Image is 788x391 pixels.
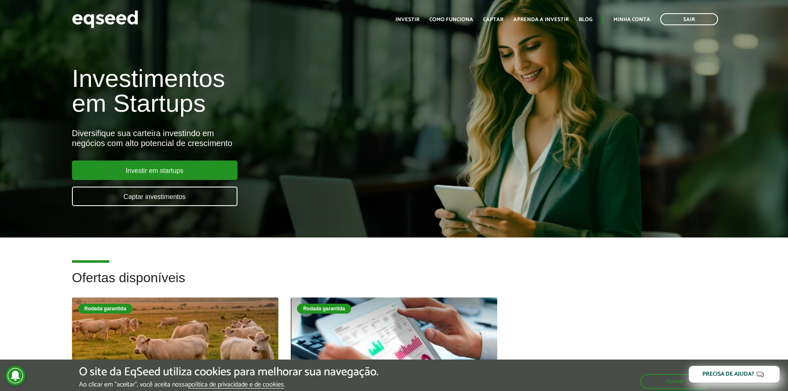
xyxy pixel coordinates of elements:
h2: Ofertas disponíveis [72,271,716,297]
div: Rodada garantida [78,304,132,314]
a: Captar [483,17,503,22]
div: Rodada garantida [297,304,351,314]
h5: O site da EqSeed utiliza cookies para melhorar sua navegação. [79,366,378,379]
a: Investir [395,17,419,22]
a: Investir em startups [72,161,237,180]
button: Aceitar [640,374,709,389]
a: Captar investimentos [72,187,237,206]
p: Ao clicar em "aceitar", você aceita nossa . [79,381,378,389]
a: política de privacidade e de cookies [188,381,284,389]
a: Como funciona [429,17,473,22]
div: Diversifique sua carteira investindo em negócios com alto potencial de crescimento [72,128,454,148]
a: Blog [579,17,592,22]
h1: Investimentos em Startups [72,66,454,116]
a: Minha conta [613,17,650,22]
a: Aprenda a investir [513,17,569,22]
img: EqSeed [72,8,138,30]
a: Sair [660,13,718,25]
